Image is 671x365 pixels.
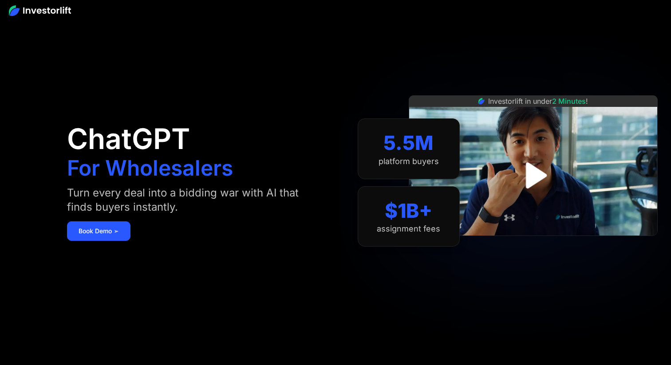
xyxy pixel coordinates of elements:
[383,131,434,155] div: 5.5M
[67,186,308,214] div: Turn every deal into a bidding war with AI that finds buyers instantly.
[67,125,190,153] h1: ChatGPT
[466,240,600,251] iframe: Customer reviews powered by Trustpilot
[67,157,233,179] h1: For Wholesalers
[488,96,588,106] div: Investorlift in under !
[552,97,586,106] span: 2 Minutes
[67,221,130,241] a: Book Demo ➢
[377,224,440,234] div: assignment fees
[513,156,553,195] a: open lightbox
[379,157,439,166] div: platform buyers
[385,199,432,223] div: $1B+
